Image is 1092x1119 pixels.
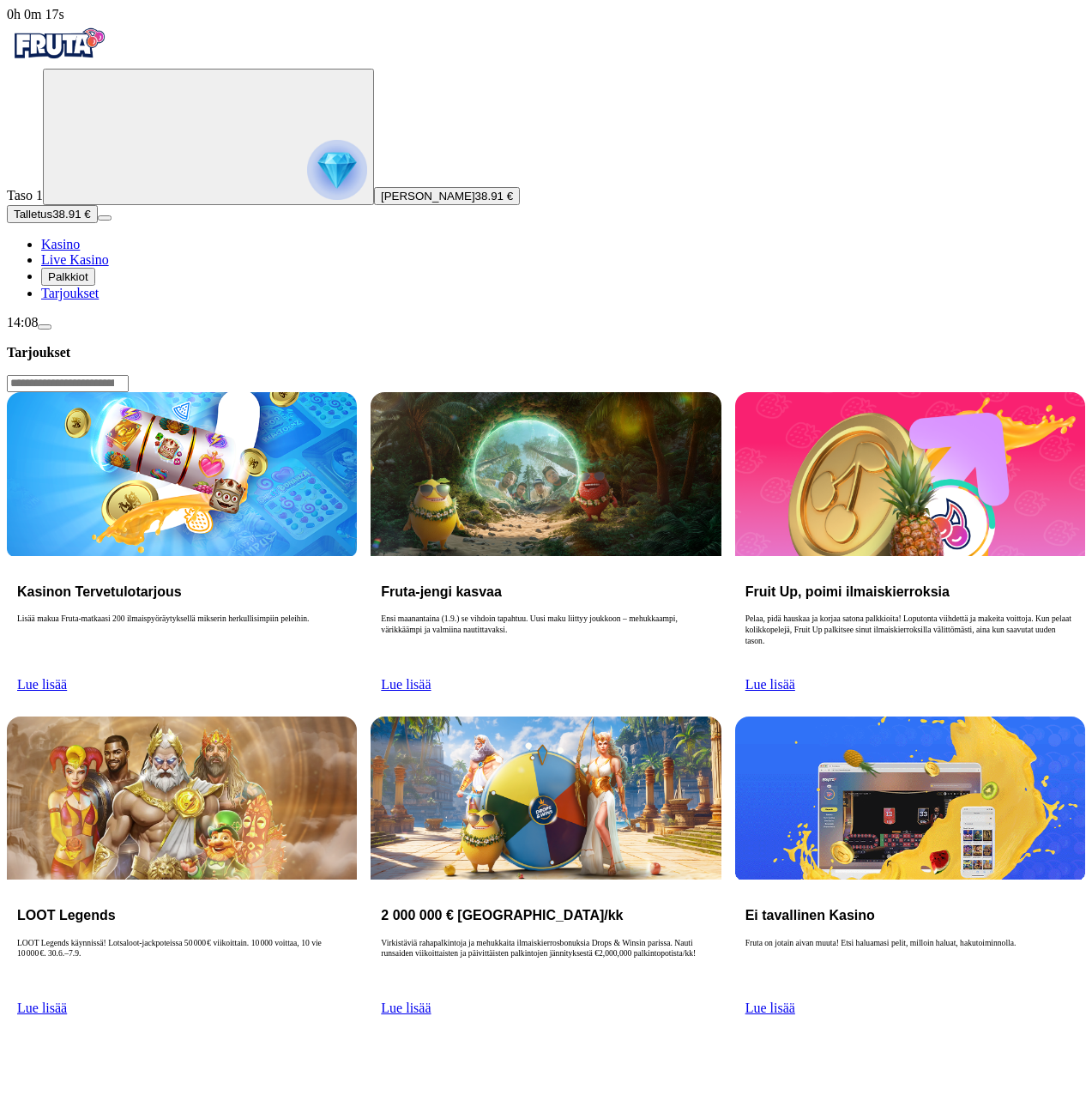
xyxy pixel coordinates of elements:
img: Fruta [7,22,110,65]
a: Lue lisää [745,1001,795,1015]
h3: Ei tavallinen Kasino [745,907,1075,923]
p: LOOT Legends käynnissä! Lotsaloot‑jackpoteissa 50 000 € viikoittain. 10 000 voittaa, 10 vie 10 00... [17,938,347,993]
img: LOOT Legends [7,717,357,880]
span: Taso 1 [7,188,43,203]
span: [PERSON_NAME] [381,190,475,203]
button: menu [98,215,112,221]
nav: Primary [7,22,1085,301]
button: reward progress [43,69,374,205]
img: Fruta-jengi kasvaa [371,392,721,555]
button: menu [38,324,51,330]
span: Tarjoukset [41,286,99,300]
p: Fruta on jotain aivan muuta! Etsi haluamasi pelit, milloin haluat, hakutoiminnolla. [745,938,1075,993]
button: [PERSON_NAME]38.91 € [374,187,520,205]
a: diamond iconKasino [41,237,80,251]
a: Lue lisää [17,677,67,692]
a: gift-inverted iconTarjoukset [41,286,99,300]
span: Kasino [41,237,80,251]
input: Search [7,375,129,392]
span: Talletus [14,208,52,221]
img: Ei tavallinen Kasino [735,717,1085,880]
a: poker-chip iconLive Kasino [41,252,109,267]
span: Live Kasino [41,252,109,267]
p: Ensi maanantaina (1.9.) se vihdoin tapahtuu. Uusi maku liittyy joukkoon – mehukkaampi, värikkäämp... [381,614,710,668]
span: 14:08 [7,315,38,330]
p: Pelaa, pidä hauskaa ja korjaa satona palkkioita! Loputonta viihdettä ja makeita voittoja. Kun pel... [745,614,1075,668]
img: Fruit Up, poimi ilmaiskierroksia [735,392,1085,555]
img: Kasinon Tervetulotarjous [7,392,357,555]
button: Talletusplus icon38.91 € [7,205,98,223]
p: Lisää makua Fruta-matkaasi 200 ilmaispyöräytyksellä mikserin herkullisimpiin peleihin. [17,614,347,668]
img: reward progress [307,140,367,200]
button: reward iconPalkkiot [41,268,95,286]
h3: Fruit Up, poimi ilmaiskierroksia [745,584,1075,600]
a: Lue lisää [17,1001,67,1015]
h3: Kasinon Tervetulotarjous [17,584,347,600]
span: user session time [7,7,64,21]
a: Lue lisää [381,1001,431,1015]
a: Fruta [7,53,110,68]
h3: LOOT Legends [17,907,347,923]
span: 38.91 € [475,190,513,203]
img: 2 000 000 € Palkintopotti/kk [371,717,721,880]
a: Lue lisää [381,677,431,692]
p: Virkistäviä rahapalkintoja ja mehukkaita ilmaiskierrosbonuksia Drops & Winsin parissa. Nauti runs... [381,938,710,993]
a: Lue lisää [745,677,795,692]
span: Palkkiot [48,270,88,283]
span: 38.91 € [52,208,90,221]
h3: Tarjoukset [7,344,1085,360]
h3: 2 000 000 € [GEOGRAPHIC_DATA]/kk [381,907,710,923]
h3: Fruta-jengi kasvaa [381,584,710,600]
